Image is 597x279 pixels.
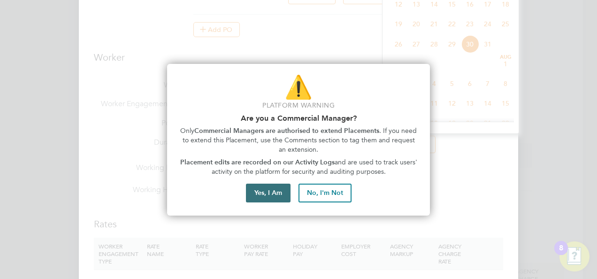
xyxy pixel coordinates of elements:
div: Are you part of the Commercial Team? [167,64,430,216]
p: ⚠️ [178,71,419,103]
strong: Commercial Managers are authorised to extend Placements [194,127,379,135]
h2: Are you a Commercial Manager? [178,114,419,123]
span: Only [180,127,194,135]
button: Yes, I Am [246,184,291,202]
p: Platform Warning [178,101,419,110]
span: and are used to track users' activity on the platform for security and auditing purposes. [212,158,419,176]
span: . If you need to extend this Placement, use the Comments section to tag them and request an exten... [183,127,419,153]
button: No, I'm Not [298,184,352,202]
strong: Placement edits are recorded on our Activity Logs [180,158,335,166]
